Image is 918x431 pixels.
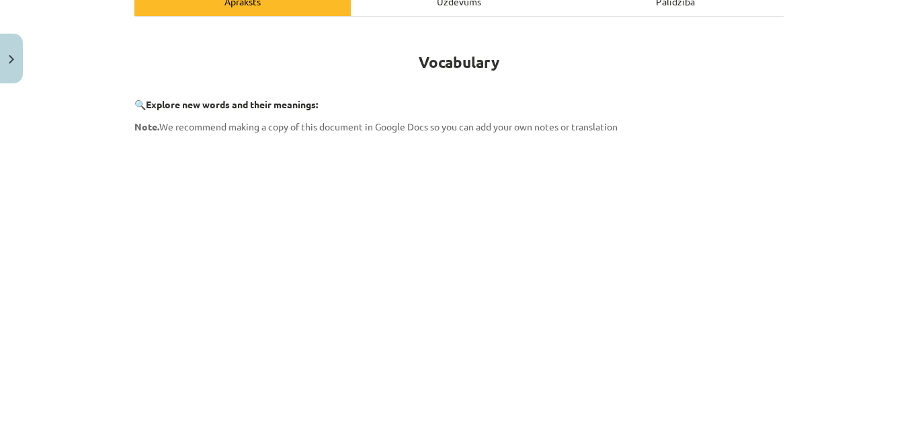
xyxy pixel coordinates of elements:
p: 🔍 [134,97,784,112]
strong: Vocabulary [419,52,499,72]
strong: Explore new words and their meanings: [146,98,318,110]
img: icon-close-lesson-0947bae3869378f0d4975bcd49f059093ad1ed9edebbc8119c70593378902aed.svg [9,55,14,64]
strong: Note. [134,120,159,132]
span: We recommend making a copy of this document in Google Docs so you can add your own notes or trans... [134,120,618,132]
